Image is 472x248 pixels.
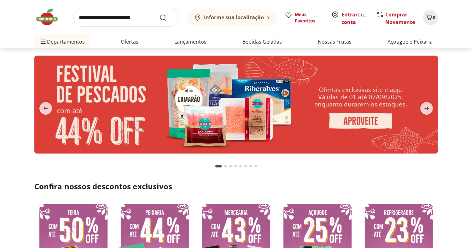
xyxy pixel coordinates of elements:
[295,11,324,24] span: Meus Favoritos
[388,38,433,45] a: Açougue e Peixaria
[39,34,47,49] button: Menu
[243,159,248,174] button: Go to page 6 from fs-carousel
[238,159,243,174] button: Go to page 5 from fs-carousel
[34,102,57,115] button: previous
[174,38,207,45] a: Lançamentos
[228,159,233,174] button: Go to page 3 from fs-carousel
[341,11,358,18] a: Entrar
[433,15,435,21] span: 0
[214,159,223,174] button: Current page from fs-carousel
[248,159,253,174] button: Go to page 7 from fs-carousel
[415,102,438,115] button: next
[318,38,352,45] a: Nossas Frutas
[253,159,258,174] button: Go to page 8 from fs-carousel
[204,14,264,21] b: Informe sua localização
[341,11,376,26] a: Criar conta
[242,38,282,45] a: Bebidas Geladas
[73,9,179,27] input: search
[187,9,277,27] button: Informe sua localização
[121,38,138,45] a: Ofertas
[423,10,438,25] button: Carrinho
[233,159,238,174] button: Go to page 4 from fs-carousel
[223,159,228,174] button: Go to page 2 from fs-carousel
[34,8,66,27] img: Hortifruti
[159,14,174,21] button: Submit Search
[34,181,438,191] h2: Confira nossos descontos exclusivos
[285,11,324,24] a: Meus Favoritos
[34,56,438,154] img: pescados
[39,34,85,49] span: Departamentos
[385,11,415,26] a: Comprar Novamente
[341,11,370,26] span: ou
